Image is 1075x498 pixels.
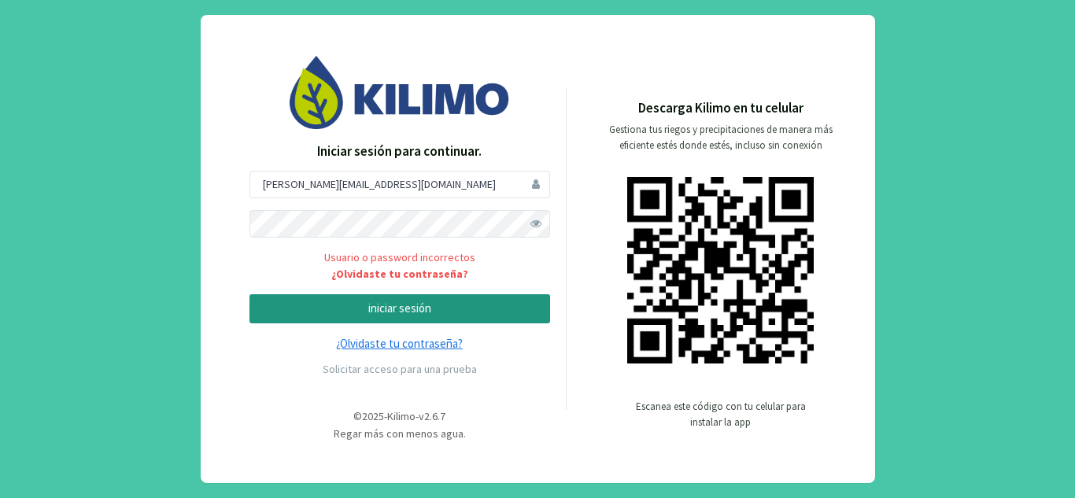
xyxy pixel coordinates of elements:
span: v2.6.7 [419,409,445,423]
img: qr code [627,177,814,363]
span: - [416,409,419,423]
span: Kilimo [387,409,416,423]
span: © [353,409,362,423]
a: Solicitar acceso para una prueba [323,362,477,376]
p: Gestiona tus riegos y precipitaciones de manera más eficiente estés donde estés, incluso sin cone... [600,122,842,153]
p: Escanea este código con tu celular para instalar la app [634,399,807,430]
a: ¿Olvidaste tu contraseña? [249,266,550,282]
p: Iniciar sesión para continuar. [249,142,550,162]
a: ¿Olvidaste tu contraseña? [249,335,550,353]
span: Usuario o password incorrectos [249,249,550,283]
button: iniciar sesión [249,294,550,323]
p: Descarga Kilimo en tu celular [638,98,803,119]
img: Image [290,56,510,129]
span: Regar más con menos agua. [334,426,466,441]
p: iniciar sesión [263,300,537,318]
span: - [384,409,387,423]
span: 2025 [362,409,384,423]
input: Usuario [249,171,550,198]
